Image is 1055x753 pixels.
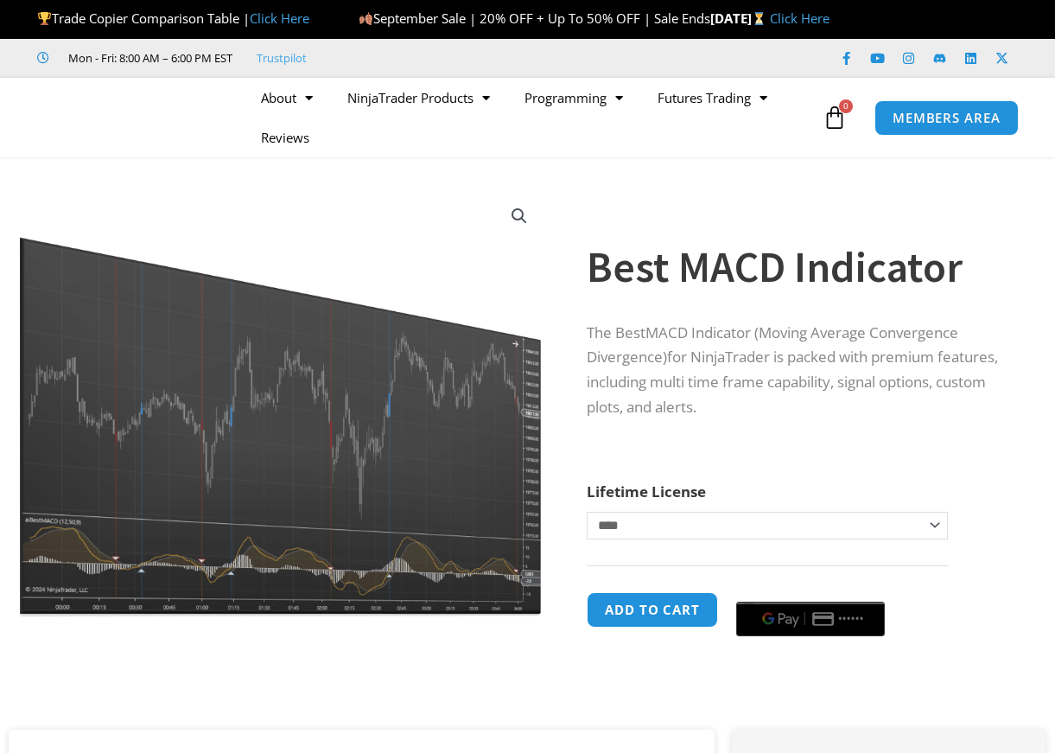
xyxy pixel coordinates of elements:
[893,112,1001,124] span: MEMBERS AREA
[587,237,1012,297] h1: Best MACD Indicator
[244,118,327,157] a: Reviews
[330,78,507,118] a: NinjaTrader Products
[874,100,1019,136] a: MEMBERS AREA
[504,201,535,232] a: View full-screen image gallery
[13,188,548,617] img: Best MACD
[770,10,829,27] a: Click Here
[250,10,309,27] a: Click Here
[797,93,873,143] a: 0
[838,613,864,625] text: ••••••
[587,592,718,628] button: Add to cart
[35,86,220,149] img: LogoAI | Affordable Indicators – NinjaTrader
[733,590,888,591] iframe: Secure payment input frame
[257,48,307,68] a: Trustpilot
[587,322,645,342] span: The Best
[507,78,640,118] a: Programming
[736,602,885,636] button: Buy with GPay
[587,347,998,417] span: for NinjaTrader is packed with premium features, including multi time frame capability, signal op...
[587,482,706,501] label: Lifetime License
[359,12,372,25] img: 🍂
[753,12,766,25] img: ⏳
[710,10,770,27] strong: [DATE]
[640,78,785,118] a: Futures Trading
[244,78,817,157] nav: Menu
[244,78,330,118] a: About
[587,322,958,367] span: MACD Indicator (Moving Average Convergence Divergence)
[37,10,309,27] span: Trade Copier Comparison Table |
[359,10,710,27] span: September Sale | 20% OFF + Up To 50% OFF | Sale Ends
[839,99,853,113] span: 0
[64,48,232,68] span: Mon - Fri: 8:00 AM – 6:00 PM EST
[38,12,51,25] img: 🏆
